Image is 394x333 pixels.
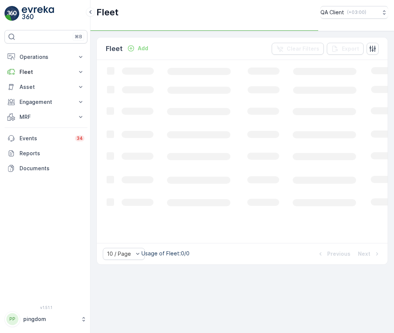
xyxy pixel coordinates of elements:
[5,79,87,94] button: Asset
[358,250,370,258] p: Next
[320,6,388,19] button: QA Client(+03:00)
[347,9,366,15] p: ( +03:00 )
[20,113,72,121] p: MRF
[5,305,87,310] span: v 1.51.1
[20,83,72,91] p: Asset
[5,146,87,161] a: Reports
[23,315,77,323] p: pingdom
[320,9,344,16] p: QA Client
[20,135,71,142] p: Events
[106,43,123,54] p: Fleet
[20,98,72,106] p: Engagement
[5,311,87,327] button: PPpingdom
[77,135,83,141] p: 34
[5,94,87,109] button: Engagement
[96,6,119,18] p: Fleet
[342,45,359,52] p: Export
[20,150,84,157] p: Reports
[75,34,82,40] p: ⌘B
[5,6,20,21] img: logo
[124,44,151,53] button: Add
[5,161,87,176] a: Documents
[138,45,148,52] p: Add
[5,64,87,79] button: Fleet
[22,6,54,21] img: logo_light-DOdMpM7g.png
[5,109,87,124] button: MRF
[141,250,189,257] p: Usage of Fleet : 0/0
[5,131,87,146] a: Events34
[272,43,324,55] button: Clear Filters
[316,249,351,258] button: Previous
[6,313,18,325] div: PP
[327,250,350,258] p: Previous
[357,249,382,258] button: Next
[20,53,72,61] p: Operations
[327,43,364,55] button: Export
[5,49,87,64] button: Operations
[20,68,72,76] p: Fleet
[287,45,319,52] p: Clear Filters
[20,165,84,172] p: Documents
